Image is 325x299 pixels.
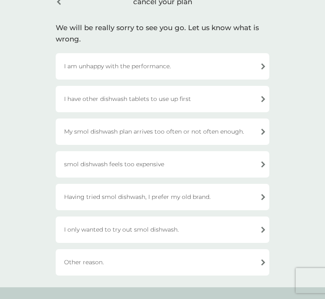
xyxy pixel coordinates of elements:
div: I have other dishwash tablets to use up first [56,86,269,112]
div: Other reason. [56,249,269,276]
div: smol dishwash feels too expensive [56,151,269,178]
div: Having tried smol dishwash, I prefer my old brand. [56,184,269,210]
div: I am unhappy with the performance. [56,53,269,80]
div: My smol dishwash plan arrives too often or not often enough. [56,119,269,145]
div: I only wanted to try out smol dishwash. [56,217,269,243]
div: We will be really sorry to see you go. Let us know what is wrong. [56,22,269,45]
